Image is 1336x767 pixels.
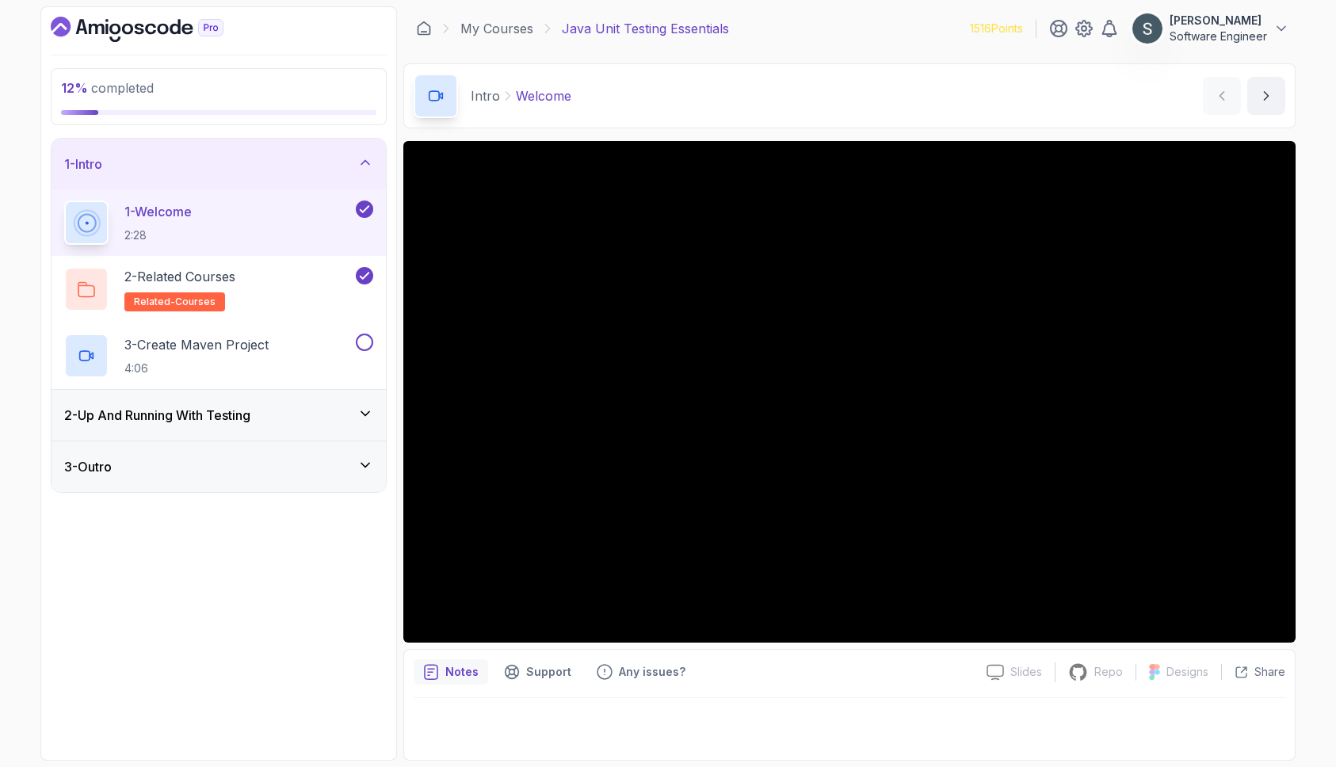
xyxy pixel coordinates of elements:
button: Feedback button [587,659,695,685]
span: related-courses [134,296,216,308]
p: 4:06 [124,361,269,376]
button: 1-Intro [52,139,386,189]
button: next content [1247,77,1285,115]
button: 3-Outro [52,441,386,492]
p: Software Engineer [1170,29,1267,44]
p: Designs [1166,664,1208,680]
a: My Courses [460,19,533,38]
button: previous content [1203,77,1241,115]
h3: 3 - Outro [64,457,112,476]
button: Share [1221,664,1285,680]
button: notes button [414,659,488,685]
p: Any issues? [619,664,685,680]
p: Repo [1094,664,1123,680]
button: 1-Welcome2:28 [64,200,373,245]
p: Slides [1010,664,1042,680]
p: 2:28 [124,227,192,243]
p: 2 - Related Courses [124,267,235,286]
p: Support [526,664,571,680]
button: 2-Up And Running With Testing [52,390,386,441]
img: user profile image [1132,13,1162,44]
h3: 1 - Intro [64,155,102,174]
span: 12 % [61,80,88,96]
p: 1 - Welcome [124,202,192,221]
iframe: 1 - Hi [403,141,1296,643]
button: user profile image[PERSON_NAME]Software Engineer [1132,13,1289,44]
button: 2-Related Coursesrelated-courses [64,267,373,311]
p: Notes [445,664,479,680]
p: 1516 Points [970,21,1023,36]
button: 3-Create Maven Project4:06 [64,334,373,378]
h3: 2 - Up And Running With Testing [64,406,250,425]
button: Support button [494,659,581,685]
span: completed [61,80,154,96]
a: Dashboard [416,21,432,36]
p: Java Unit Testing Essentials [562,19,729,38]
p: Intro [471,86,500,105]
p: Welcome [516,86,571,105]
a: Dashboard [51,17,260,42]
p: [PERSON_NAME] [1170,13,1267,29]
p: Share [1254,664,1285,680]
p: 3 - Create Maven Project [124,335,269,354]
